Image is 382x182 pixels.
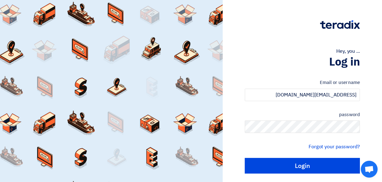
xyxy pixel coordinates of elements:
[339,111,360,118] font: password
[336,47,360,55] font: Hey, you ...
[361,161,378,178] div: Open chat
[320,20,360,29] img: Teradix logo
[329,53,360,70] font: Log in
[320,79,360,86] font: Email or username
[245,158,360,174] input: Login
[309,143,360,150] a: Forgot your password?
[245,89,360,101] input: Enter your work email or username...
